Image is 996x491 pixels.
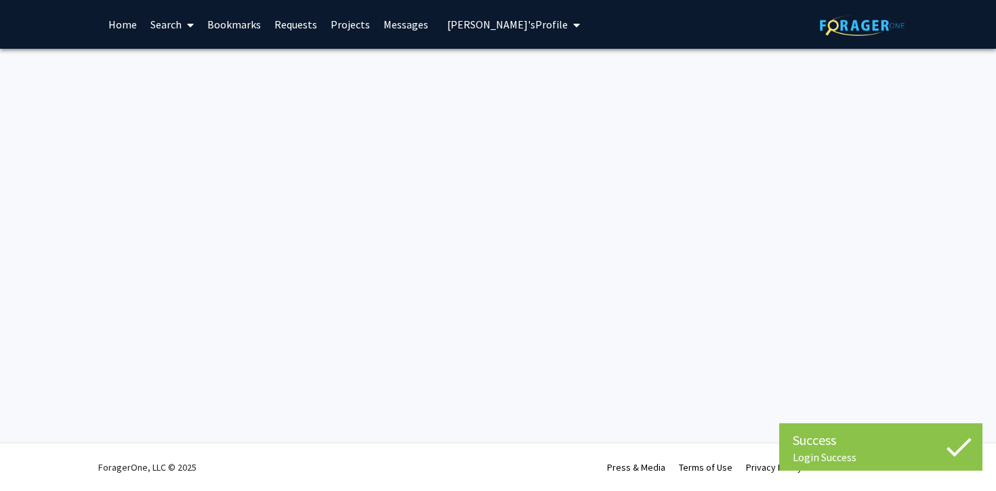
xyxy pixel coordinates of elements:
div: ForagerOne, LLC © 2025 [98,444,196,491]
a: Search [144,1,201,48]
div: Login Success [793,450,969,464]
img: ForagerOne Logo [820,15,905,36]
a: Messages [377,1,435,48]
a: Terms of Use [679,461,732,473]
a: Home [102,1,144,48]
a: Requests [268,1,324,48]
a: Privacy Policy [746,461,802,473]
span: [PERSON_NAME]'s Profile [447,18,568,31]
a: Projects [324,1,377,48]
a: Bookmarks [201,1,268,48]
a: Press & Media [607,461,665,473]
div: Success [793,430,969,450]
